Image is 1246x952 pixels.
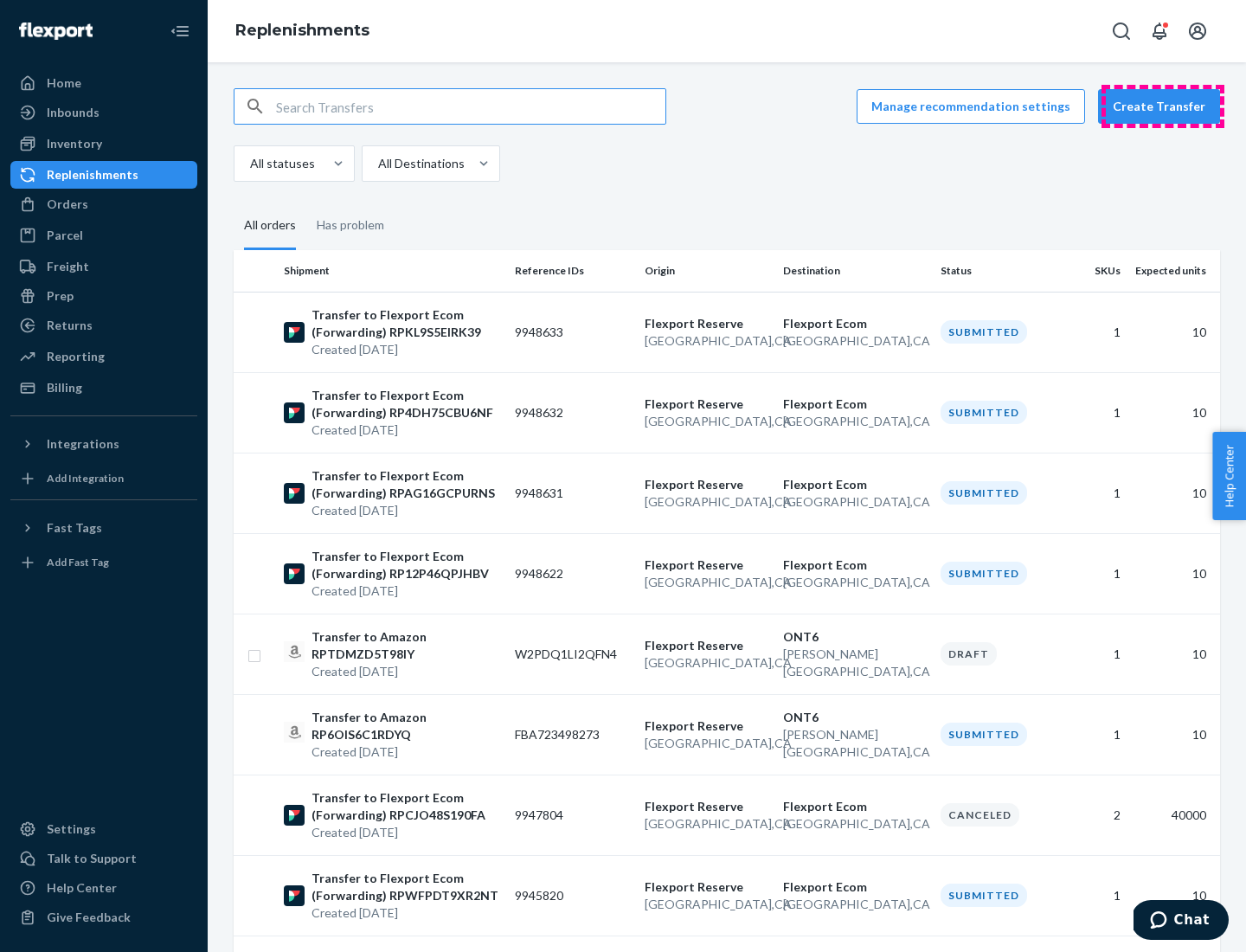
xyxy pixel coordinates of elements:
td: 10 [1127,292,1220,372]
a: Inventory [10,130,197,158]
ol: breadcrumbs [222,6,383,56]
td: 9948633 [508,292,638,372]
button: Talk to Support [10,845,197,872]
td: 2 [1063,775,1127,855]
button: Integrations [10,430,197,458]
p: [GEOGRAPHIC_DATA] , CA [783,815,927,833]
img: Flexport logo [19,23,93,40]
div: Integrations [47,435,119,453]
td: 9948622 [508,533,638,614]
div: Draft [941,642,997,666]
td: 9947804 [508,775,638,855]
th: Shipment [277,250,508,292]
td: 10 [1127,855,1220,936]
input: Search Transfers [276,89,665,124]
p: Flexport Reserve [645,878,769,896]
iframe: Opens a widget where you can chat to one of our agents [1134,900,1229,943]
button: Create Transfer [1098,89,1220,124]
div: Help Center [47,879,117,897]
td: 10 [1127,372,1220,453]
th: Origin [638,250,776,292]
p: Transfer to Flexport Ecom (Forwarding) RPAG16GCPURNS [311,467,501,502]
p: [GEOGRAPHIC_DATA] , CA [645,574,769,591]
td: 9948631 [508,453,638,533]
p: [GEOGRAPHIC_DATA] , CA [645,413,769,430]
p: Created [DATE] [311,341,501,358]
p: Created [DATE] [311,824,501,841]
p: Flexport Reserve [645,396,769,413]
p: Flexport Reserve [645,637,769,654]
button: Close Navigation [163,14,197,48]
a: Reporting [10,343,197,370]
td: 1 [1063,292,1127,372]
p: [GEOGRAPHIC_DATA] , CA [645,896,769,913]
td: 9945820 [508,855,638,936]
p: Created [DATE] [311,502,501,519]
p: [GEOGRAPHIC_DATA] , CA [645,332,769,350]
p: Created [DATE] [311,421,501,439]
button: Give Feedback [10,904,197,931]
div: Submitted [941,320,1027,344]
p: [GEOGRAPHIC_DATA] , CA [645,735,769,752]
a: Returns [10,312,197,339]
div: All orders [244,203,296,250]
div: Submitted [941,884,1027,907]
td: 1 [1063,614,1127,694]
div: Canceled [941,803,1019,827]
button: Open notifications [1142,14,1177,48]
p: Flexport Ecom [783,556,927,574]
td: 1 [1063,533,1127,614]
a: Billing [10,374,197,402]
a: Replenishments [235,21,369,40]
p: [GEOGRAPHIC_DATA] , CA [783,574,927,591]
div: Prep [47,287,74,305]
p: ONT6 [783,628,927,646]
div: Submitted [941,723,1027,746]
div: Submitted [941,401,1027,424]
p: [GEOGRAPHIC_DATA] , CA [645,493,769,511]
div: Returns [47,317,93,334]
button: Manage recommendation settings [857,89,1085,124]
p: Flexport Ecom [783,798,927,815]
p: [PERSON_NAME][GEOGRAPHIC_DATA] , CA [783,646,927,680]
div: Home [47,74,81,92]
p: [GEOGRAPHIC_DATA] , CA [783,332,927,350]
a: Add Integration [10,465,197,492]
div: Reporting [47,348,105,365]
div: Parcel [47,227,83,244]
div: Talk to Support [47,850,137,867]
p: Transfer to Amazon RPTDMZD5T98IY [311,628,501,663]
td: 10 [1127,614,1220,694]
div: Add Integration [47,471,124,486]
a: Freight [10,253,197,280]
td: W2PDQ1LI2QFN4 [508,614,638,694]
div: Orders [47,196,88,213]
div: Add Fast Tag [47,555,109,569]
td: 10 [1127,453,1220,533]
a: Settings [10,815,197,843]
p: Transfer to Flexport Ecom (Forwarding) RP4DH75CBU6NF [311,387,501,421]
p: Flexport Reserve [645,476,769,493]
p: Created [DATE] [311,663,501,680]
p: Flexport Ecom [783,878,927,896]
a: Orders [10,190,197,218]
a: Help Center [10,874,197,902]
a: Prep [10,282,197,310]
p: [GEOGRAPHIC_DATA] , CA [645,654,769,672]
p: [GEOGRAPHIC_DATA] , CA [645,815,769,833]
th: Destination [776,250,934,292]
th: Status [934,250,1063,292]
input: All statuses [248,155,250,172]
div: Fast Tags [47,519,102,537]
div: Give Feedback [47,909,131,926]
div: All statuses [250,155,315,172]
p: Transfer to Flexport Ecom (Forwarding) RPCJO48S190FA [311,789,501,824]
td: FBA723498273 [508,694,638,775]
p: [PERSON_NAME][GEOGRAPHIC_DATA] , CA [783,726,927,761]
div: Freight [47,258,89,275]
p: Transfer to Flexport Ecom (Forwarding) RPKL9S5EIRK39 [311,306,501,341]
button: Fast Tags [10,514,197,542]
a: Add Fast Tag [10,549,197,576]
